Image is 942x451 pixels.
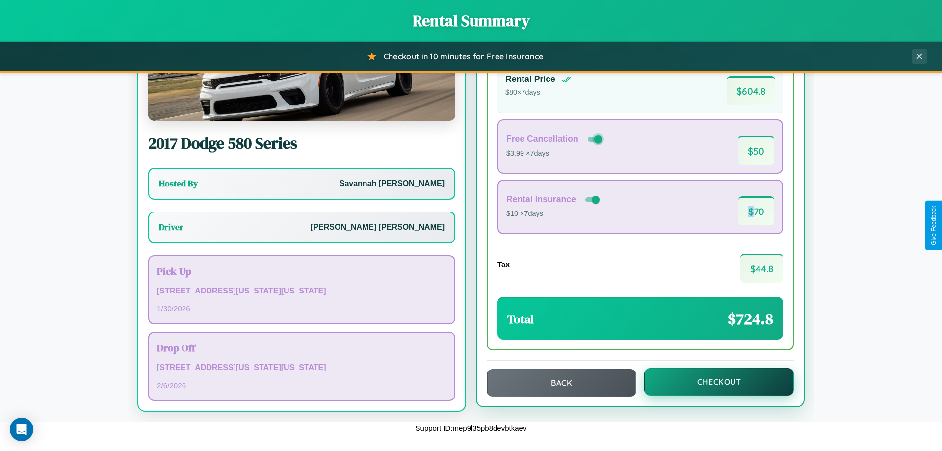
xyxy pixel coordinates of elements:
p: [STREET_ADDRESS][US_STATE][US_STATE] [157,361,446,375]
p: 2 / 6 / 2026 [157,379,446,392]
h3: Driver [159,221,183,233]
button: Back [487,369,636,397]
h3: Hosted By [159,178,198,189]
p: $10 × 7 days [506,208,602,220]
p: 1 / 30 / 2026 [157,302,446,315]
span: $ 50 [738,136,774,165]
h4: Free Cancellation [506,134,578,144]
span: $ 604.8 [727,76,775,105]
h4: Rental Insurance [506,194,576,205]
h2: 2017 Dodge 580 Series [148,133,455,154]
h3: Drop Off [157,341,446,355]
span: $ 70 [738,196,774,225]
p: Savannah [PERSON_NAME] [340,177,445,191]
span: Checkout in 10 minutes for Free Insurance [384,52,543,61]
h1: Rental Summary [10,10,932,31]
h4: Tax [497,260,510,268]
p: $ 80 × 7 days [505,86,571,99]
h3: Pick Up [157,264,446,278]
p: $3.99 × 7 days [506,147,604,160]
span: $ 724.8 [728,308,773,330]
button: Checkout [644,368,794,396]
h3: Total [507,311,534,327]
p: Support ID: mep9l35pb8devbtkaev [416,422,527,435]
div: Give Feedback [930,206,937,245]
p: [STREET_ADDRESS][US_STATE][US_STATE] [157,284,446,298]
p: [PERSON_NAME] [PERSON_NAME] [311,220,445,235]
span: $ 44.8 [740,254,783,283]
h4: Rental Price [505,74,555,84]
div: Open Intercom Messenger [10,418,33,441]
